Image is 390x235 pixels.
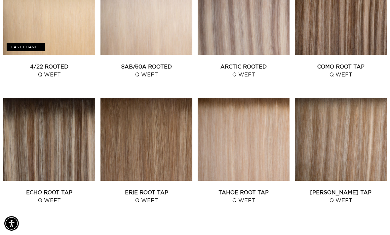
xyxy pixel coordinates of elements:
[295,189,387,205] a: [PERSON_NAME] Tap Q Weft
[295,63,387,79] a: Como Root Tap Q Weft
[198,189,290,205] a: Tahoe Root Tap Q Weft
[3,189,95,205] a: Echo Root Tap Q Weft
[100,63,192,79] a: 8AB/60A Rooted Q Weft
[4,216,19,231] div: Accessibility Menu
[357,203,390,235] iframe: Chat Widget
[3,63,95,79] a: 4/22 Rooted Q Weft
[100,189,192,205] a: Erie Root Tap Q Weft
[198,63,290,79] a: Arctic Rooted Q Weft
